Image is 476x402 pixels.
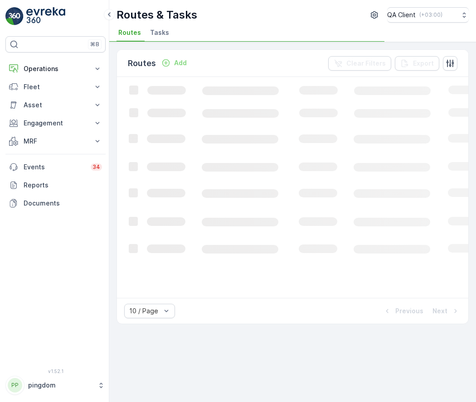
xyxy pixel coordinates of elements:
span: Tasks [150,28,169,37]
button: Clear Filters [328,56,391,71]
img: logo_light-DOdMpM7g.png [26,7,65,25]
img: logo [5,7,24,25]
p: Engagement [24,119,87,128]
p: pingdom [28,381,93,390]
button: Previous [382,306,424,316]
a: Documents [5,194,106,212]
p: Fleet [24,82,87,91]
p: Clear Filters [346,59,386,68]
p: Add [174,58,187,67]
button: Engagement [5,114,106,132]
p: Documents [24,199,102,208]
button: Export [395,56,439,71]
p: ⌘B [90,41,99,48]
button: PPpingdom [5,376,106,395]
span: Routes [118,28,141,37]
button: QA Client(+03:00) [387,7,469,23]
p: Operations [24,64,87,73]
button: Next [432,306,461,316]
button: Asset [5,96,106,114]
p: QA Client [387,10,416,19]
p: Reports [24,181,102,190]
p: Next [432,306,447,316]
p: Events [24,163,85,172]
div: PP [8,378,22,392]
p: Asset [24,100,87,110]
button: Fleet [5,78,106,96]
p: ( +03:00 ) [419,11,442,19]
button: MRF [5,132,106,150]
a: Events34 [5,158,106,176]
p: Routes [128,57,156,70]
p: 34 [92,163,100,171]
span: v 1.52.1 [5,368,106,374]
p: Routes & Tasks [117,8,197,22]
p: Export [413,59,434,68]
button: Operations [5,60,106,78]
p: MRF [24,137,87,146]
p: Previous [395,306,423,316]
a: Reports [5,176,106,194]
button: Add [158,57,190,68]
